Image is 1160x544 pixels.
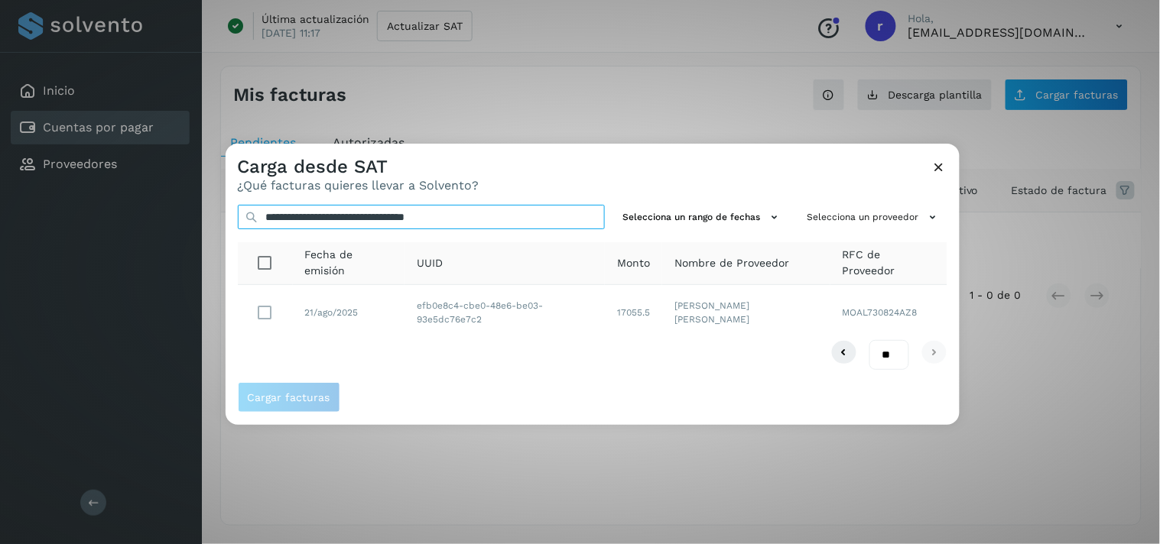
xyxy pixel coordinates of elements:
[238,156,479,178] h3: Carga desde SAT
[830,285,947,340] td: MOAL730824AZ8
[238,382,340,413] button: Cargar facturas
[248,392,330,403] span: Cargar facturas
[293,285,405,340] td: 21/ago/2025
[801,205,947,230] button: Selecciona un proveedor
[238,178,479,193] p: ¿Qué facturas quieres llevar a Solvento?
[674,255,789,271] span: Nombre de Proveedor
[617,255,650,271] span: Monto
[843,247,935,279] span: RFC de Proveedor
[605,285,662,340] td: 17055.5
[305,247,393,279] span: Fecha de emisión
[617,205,789,230] button: Selecciona un rango de fechas
[417,255,443,271] span: UUID
[405,285,605,340] td: efb0e8c4-cbe0-48e6-be03-93e5dc76e7c2
[662,285,830,340] td: [PERSON_NAME] [PERSON_NAME]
